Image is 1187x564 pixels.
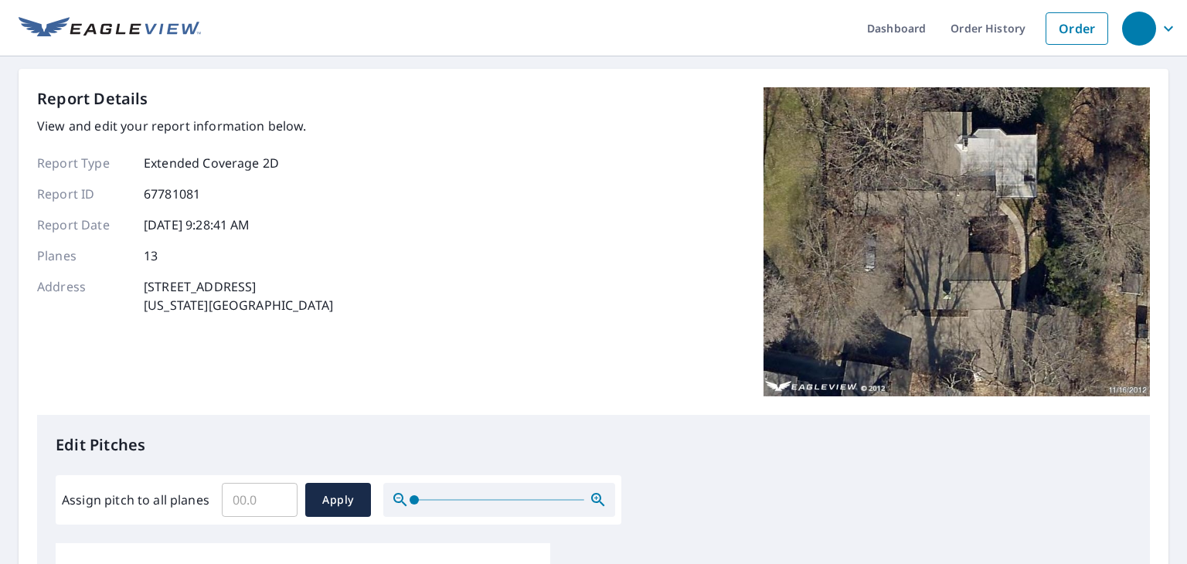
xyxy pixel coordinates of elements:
p: View and edit your report information below. [37,117,333,135]
p: Extended Coverage 2D [144,154,279,172]
p: 67781081 [144,185,200,203]
p: Planes [37,246,130,265]
p: Report Type [37,154,130,172]
p: 13 [144,246,158,265]
p: Edit Pitches [56,433,1131,457]
p: Report ID [37,185,130,203]
img: EV Logo [19,17,201,40]
img: Top image [764,87,1150,396]
input: 00.0 [222,478,298,522]
span: Apply [318,491,359,510]
label: Assign pitch to all planes [62,491,209,509]
p: [STREET_ADDRESS] [US_STATE][GEOGRAPHIC_DATA] [144,277,333,314]
p: [DATE] 9:28:41 AM [144,216,250,234]
p: Address [37,277,130,314]
p: Report Date [37,216,130,234]
button: Apply [305,483,371,517]
p: Report Details [37,87,148,110]
a: Order [1046,12,1108,45]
